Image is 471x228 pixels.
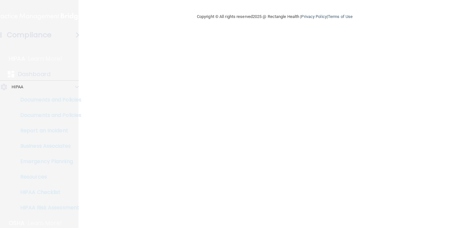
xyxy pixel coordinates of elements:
p: Documents and Policies [4,97,92,103]
p: Dashboard [18,70,51,78]
a: Terms of Use [328,14,353,19]
p: HIPAA [12,83,23,91]
p: Emergency Planning [4,158,92,165]
p: HIPAA Risk Assessment [4,205,92,211]
a: Privacy Policy [301,14,327,19]
a: Dashboard [8,70,69,78]
p: Learn More! [28,55,62,63]
p: Business Associates [4,143,92,149]
p: Documents and Policies [4,112,92,118]
p: HIPAA [9,55,25,63]
p: Report an Incident [4,127,92,134]
img: dashboard.aa5b2476.svg [8,71,14,77]
p: HIPAA Checklist [4,189,92,196]
p: Resources [4,174,92,180]
p: Learn More! [28,219,62,227]
p: OSHA [9,219,25,227]
div: Copyright © All rights reserved 2025 @ Rectangle Health | | [157,6,392,27]
h4: Compliance [7,31,51,39]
